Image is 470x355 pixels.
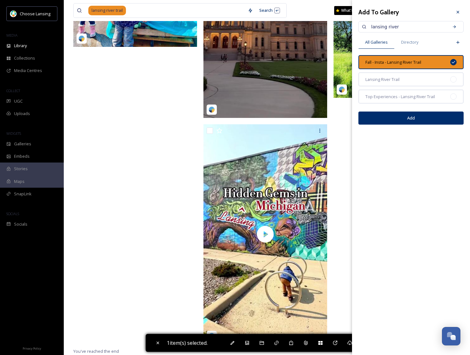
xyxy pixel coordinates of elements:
span: Fall - Insta - Lansing River Trail [365,59,421,65]
span: Choose Lansing [20,11,50,17]
span: Socials [14,221,27,227]
span: SOCIALS [6,211,19,216]
span: UGC [14,98,23,104]
span: Media Centres [14,68,42,74]
span: Galleries [14,141,31,147]
span: MEDIA [6,33,18,38]
img: thumbnail [203,124,327,344]
span: 1 item(s) selected. [167,339,208,346]
span: Top Experiences - Lansing River Trail [365,94,435,100]
span: Maps [14,178,25,185]
a: Privacy Policy [23,344,41,352]
span: Collections [14,55,35,61]
button: Open Chat [442,327,460,345]
span: Library [14,43,27,49]
h3: Add To Gallery [358,8,399,17]
span: WIDGETS [6,131,21,136]
img: snapsea-logo.png [78,35,85,42]
button: Add [358,112,464,125]
span: You've reached the end [73,348,119,354]
div: Search [256,4,283,17]
span: lansing river trail [88,6,126,15]
span: Lansing River Trail [365,76,400,83]
img: snapsea-logo.png [209,106,215,113]
span: SnapLink [14,191,32,197]
span: All Galleries [365,39,388,45]
img: snapsea-logo.png [209,333,215,339]
img: snapsea-logo.png [339,86,345,93]
span: Stories [14,166,28,172]
img: logo.jpeg [10,11,17,17]
a: What's New [334,6,366,15]
span: Uploads [14,111,30,117]
input: Search [368,20,447,33]
span: Privacy Policy [23,346,41,351]
span: Directory [401,39,418,45]
span: COLLECT [6,88,20,93]
span: Embeds [14,153,30,159]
